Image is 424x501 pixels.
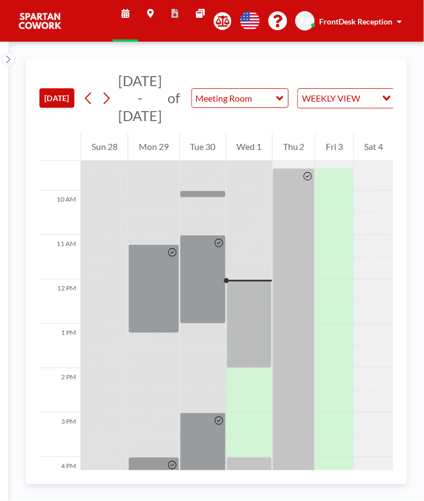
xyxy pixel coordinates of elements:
div: Sat 4 [354,133,393,161]
input: Search for option [364,91,376,106]
div: 9 AM [39,146,80,191]
div: Tue 30 [180,133,226,161]
input: Meeting Room [192,89,277,107]
button: [DATE] [39,88,74,108]
div: 3 PM [39,413,80,457]
div: 1 PM [39,324,80,368]
span: FrontDesk Reception [319,17,392,26]
span: [DATE] - [DATE] [118,72,162,124]
div: 2 PM [39,368,80,413]
span: of [168,89,180,107]
div: 10 AM [39,191,80,235]
div: Sun 28 [81,133,128,161]
div: Fri 3 [315,133,353,161]
div: 11 AM [39,235,80,279]
div: Wed 1 [226,133,272,161]
div: 12 PM [39,279,80,324]
img: organization-logo [18,10,62,32]
span: FR [300,16,310,26]
div: Mon 29 [128,133,179,161]
div: Thu 2 [272,133,315,161]
span: WEEKLY VIEW [300,91,363,106]
div: Search for option [298,89,394,108]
